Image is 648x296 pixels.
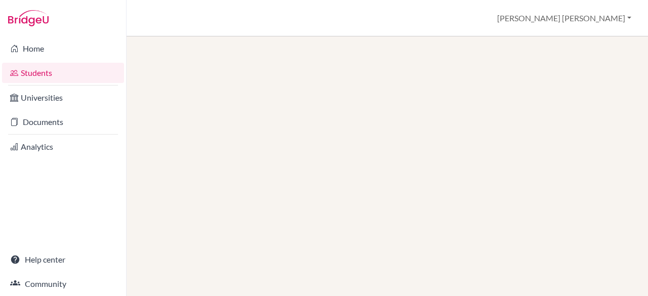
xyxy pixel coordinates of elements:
a: Home [2,38,124,59]
button: [PERSON_NAME] [PERSON_NAME] [493,9,636,28]
a: Students [2,63,124,83]
a: Universities [2,88,124,108]
a: Documents [2,112,124,132]
a: Help center [2,249,124,270]
a: Community [2,274,124,294]
img: Bridge-U [8,10,49,26]
a: Analytics [2,137,124,157]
